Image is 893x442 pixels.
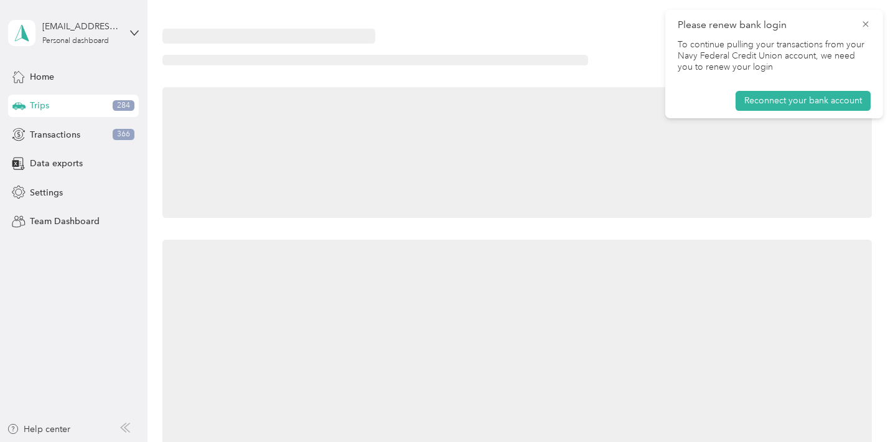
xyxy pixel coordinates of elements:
[113,129,134,140] span: 366
[736,91,871,111] button: Reconnect your bank account
[42,37,109,45] div: Personal dashboard
[30,99,49,112] span: Trips
[678,17,852,33] p: Please renew bank login
[30,128,80,141] span: Transactions
[30,215,100,228] span: Team Dashboard
[30,157,83,170] span: Data exports
[823,372,893,442] iframe: Everlance-gr Chat Button Frame
[7,423,70,436] button: Help center
[42,20,120,33] div: [EMAIL_ADDRESS][DOMAIN_NAME]
[678,39,871,73] p: To continue pulling your transactions from your Navy Federal Credit Union account, we need you to...
[30,70,54,83] span: Home
[30,186,63,199] span: Settings
[113,100,134,111] span: 284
